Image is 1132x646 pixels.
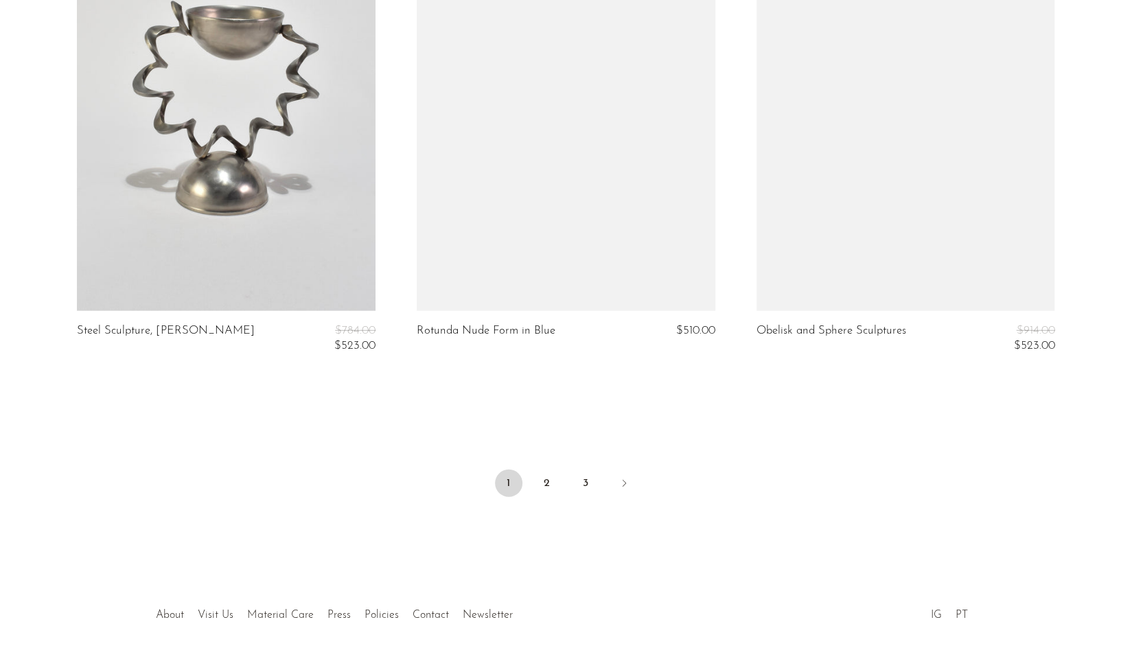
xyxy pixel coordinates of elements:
ul: Social Medias [924,599,975,625]
span: $784.00 [335,325,376,336]
a: Steel Sculpture, [PERSON_NAME] [77,325,254,353]
a: About [156,610,184,621]
span: $523.00 [334,340,376,351]
span: 1 [495,470,522,497]
a: IG [931,610,942,621]
ul: Quick links [149,599,520,625]
a: 2 [533,470,561,497]
a: Material Care [247,610,314,621]
a: Policies [365,610,399,621]
span: $510.00 [676,325,715,336]
a: Rotunda Nude Form in Blue [417,325,555,337]
span: $914.00 [1016,325,1054,336]
a: Obelisk and Sphere Sculptures [756,325,906,353]
a: PT [956,610,968,621]
span: $523.00 [1013,340,1054,351]
a: 3 [572,470,599,497]
a: Contact [413,610,449,621]
a: Next [610,470,638,500]
a: Press [327,610,351,621]
a: Visit Us [198,610,233,621]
